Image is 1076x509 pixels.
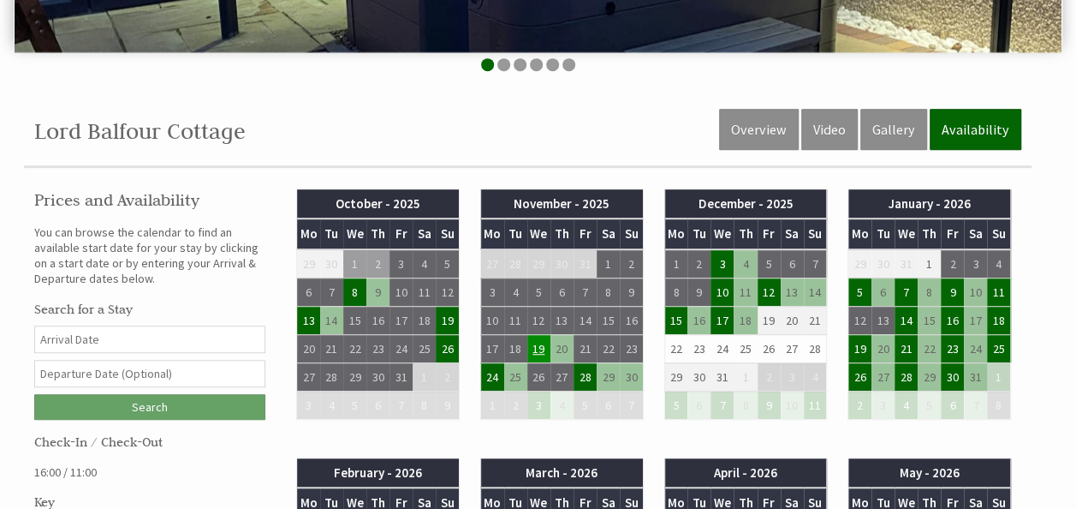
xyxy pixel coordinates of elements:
[480,362,503,391] td: 24
[389,278,413,306] td: 10
[758,334,781,362] td: 26
[918,362,941,391] td: 29
[987,278,1010,306] td: 11
[687,219,710,249] th: Tu
[297,362,320,391] td: 27
[34,434,265,450] h3: Check-In / Check-Out
[550,391,574,419] td: 4
[574,334,597,362] td: 21
[710,334,734,362] td: 24
[848,458,1011,488] th: May - 2026
[480,189,643,219] th: November - 2025
[734,306,757,334] td: 18
[664,306,687,334] td: 15
[734,334,757,362] td: 25
[297,334,320,362] td: 20
[848,334,871,362] td: 19
[758,278,781,306] td: 12
[734,278,757,306] td: 11
[320,219,343,249] th: Tu
[620,306,643,334] td: 16
[480,278,503,306] td: 3
[504,334,527,362] td: 18
[987,391,1010,419] td: 8
[871,334,895,362] td: 20
[574,391,597,419] td: 5
[480,306,503,334] td: 10
[941,362,964,391] td: 30
[504,362,527,391] td: 25
[895,278,918,306] td: 7
[687,334,710,362] td: 23
[801,109,858,150] a: Video
[34,360,265,387] input: Departure Date (Optional)
[895,334,918,362] td: 21
[781,219,804,249] th: Sa
[343,391,366,419] td: 5
[366,306,389,334] td: 16
[781,391,804,419] td: 10
[710,249,734,278] td: 3
[527,278,550,306] td: 5
[687,306,710,334] td: 16
[574,278,597,306] td: 7
[480,249,503,278] td: 27
[297,391,320,419] td: 3
[550,334,574,362] td: 20
[871,278,895,306] td: 6
[550,362,574,391] td: 27
[734,362,757,391] td: 1
[987,306,1010,334] td: 18
[804,249,827,278] td: 7
[848,306,871,334] td: 12
[366,334,389,362] td: 23
[734,219,757,249] th: Th
[848,189,1011,219] th: January - 2026
[34,117,246,145] span: Lord Balfour Cottage
[860,109,927,150] a: Gallery
[297,278,320,306] td: 6
[964,334,987,362] td: 24
[504,219,527,249] th: Tu
[734,391,757,419] td: 8
[436,334,459,362] td: 26
[504,249,527,278] td: 28
[320,249,343,278] td: 30
[687,249,710,278] td: 2
[848,219,871,249] th: Mo
[297,306,320,334] td: 13
[687,278,710,306] td: 9
[758,306,781,334] td: 19
[871,391,895,419] td: 3
[664,362,687,391] td: 29
[941,249,964,278] td: 2
[664,334,687,362] td: 22
[320,362,343,391] td: 28
[527,334,550,362] td: 19
[964,278,987,306] td: 10
[918,391,941,419] td: 5
[664,458,827,488] th: April - 2026
[964,306,987,334] td: 17
[504,306,527,334] td: 11
[436,278,459,306] td: 12
[620,249,643,278] td: 2
[389,249,413,278] td: 3
[480,334,503,362] td: 17
[413,391,436,419] td: 8
[343,249,366,278] td: 1
[343,334,366,362] td: 22
[758,362,781,391] td: 2
[34,225,265,286] p: You can browse the calendar to find an available start date for your stay by clicking on a start ...
[710,306,734,334] td: 17
[34,464,265,480] p: 16:00 / 11:00
[895,391,918,419] td: 4
[804,306,827,334] td: 21
[664,219,687,249] th: Mo
[804,391,827,419] td: 11
[781,362,804,391] td: 3
[574,249,597,278] td: 31
[320,278,343,306] td: 7
[710,278,734,306] td: 10
[574,306,597,334] td: 14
